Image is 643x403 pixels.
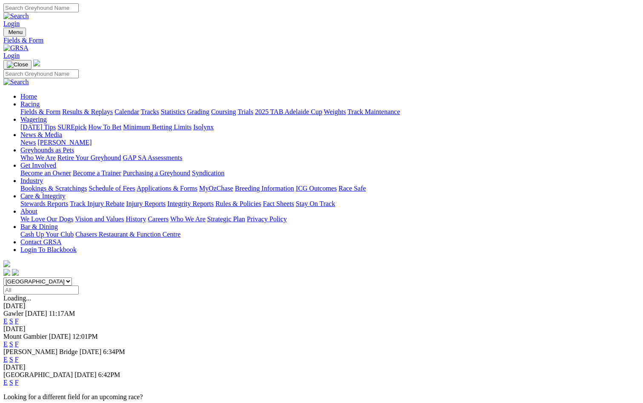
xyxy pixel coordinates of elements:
[3,37,640,44] a: Fields & Form
[20,169,71,177] a: Become an Owner
[9,356,13,363] a: S
[338,185,366,192] a: Race Safe
[3,356,8,363] a: E
[114,108,139,115] a: Calendar
[103,348,125,355] span: 6:34PM
[15,340,19,348] a: F
[20,139,640,146] div: News & Media
[20,231,640,238] div: Bar & Dining
[137,185,197,192] a: Applications & Forms
[235,185,294,192] a: Breeding Information
[3,340,8,348] a: E
[49,333,71,340] span: [DATE]
[123,123,191,131] a: Minimum Betting Limits
[3,3,79,12] input: Search
[348,108,400,115] a: Track Maintenance
[20,146,74,154] a: Greyhounds as Pets
[141,108,159,115] a: Tracks
[3,60,31,69] button: Toggle navigation
[75,231,180,238] a: Chasers Restaurant & Function Centre
[3,294,31,302] span: Loading...
[74,371,97,378] span: [DATE]
[20,108,640,116] div: Racing
[170,215,206,223] a: Who We Are
[20,208,37,215] a: About
[75,215,124,223] a: Vision and Values
[3,317,8,325] a: E
[20,154,640,162] div: Greyhounds as Pets
[15,379,19,386] a: F
[89,185,135,192] a: Schedule of Fees
[3,333,47,340] span: Mount Gambier
[20,223,58,230] a: Bar & Dining
[3,310,23,317] span: Gawler
[3,78,29,86] img: Search
[20,231,74,238] a: Cash Up Your Club
[15,317,19,325] a: F
[7,61,28,68] img: Close
[20,123,56,131] a: [DATE] Tips
[3,363,640,371] div: [DATE]
[20,238,61,246] a: Contact GRSA
[148,215,169,223] a: Careers
[20,123,640,131] div: Wagering
[9,340,13,348] a: S
[20,100,40,108] a: Racing
[3,28,26,37] button: Toggle navigation
[123,154,183,161] a: GAP SA Assessments
[167,200,214,207] a: Integrity Reports
[126,200,166,207] a: Injury Reports
[57,154,121,161] a: Retire Your Greyhound
[73,169,121,177] a: Become a Trainer
[20,139,36,146] a: News
[9,29,23,35] span: Menu
[296,185,337,192] a: ICG Outcomes
[20,200,68,207] a: Stewards Reports
[20,93,37,100] a: Home
[20,192,66,200] a: Care & Integrity
[72,333,98,340] span: 12:01PM
[9,317,13,325] a: S
[20,162,56,169] a: Get Involved
[20,108,60,115] a: Fields & Form
[20,246,77,253] a: Login To Blackbook
[3,325,640,333] div: [DATE]
[20,177,43,184] a: Industry
[263,200,294,207] a: Fact Sheets
[20,154,56,161] a: Who We Are
[98,371,120,378] span: 6:42PM
[15,356,19,363] a: F
[3,52,20,59] a: Login
[3,260,10,267] img: logo-grsa-white.png
[3,379,8,386] a: E
[296,200,335,207] a: Stay On Track
[3,393,640,401] p: Looking for a different field for an upcoming race?
[9,379,13,386] a: S
[237,108,253,115] a: Trials
[324,108,346,115] a: Weights
[3,286,79,294] input: Select date
[20,185,87,192] a: Bookings & Scratchings
[187,108,209,115] a: Grading
[247,215,287,223] a: Privacy Policy
[25,310,47,317] span: [DATE]
[255,108,322,115] a: 2025 TAB Adelaide Cup
[126,215,146,223] a: History
[3,44,29,52] img: GRSA
[192,169,224,177] a: Syndication
[207,215,245,223] a: Strategic Plan
[3,269,10,276] img: facebook.svg
[20,116,47,123] a: Wagering
[57,123,86,131] a: SUREpick
[89,123,122,131] a: How To Bet
[215,200,261,207] a: Rules & Policies
[199,185,233,192] a: MyOzChase
[33,60,40,66] img: logo-grsa-white.png
[3,12,29,20] img: Search
[20,131,62,138] a: News & Media
[3,371,73,378] span: [GEOGRAPHIC_DATA]
[123,169,190,177] a: Purchasing a Greyhound
[20,215,73,223] a: We Love Our Dogs
[3,302,640,310] div: [DATE]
